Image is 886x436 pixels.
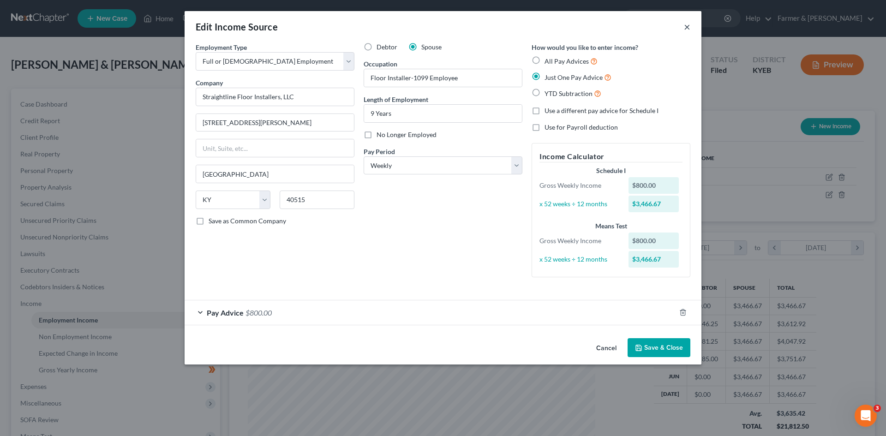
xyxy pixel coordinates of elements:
[855,405,877,427] iframe: Intercom live chat
[545,90,593,97] span: YTD Subtraction
[421,43,442,51] span: Spouse
[245,308,272,317] span: $800.00
[539,151,682,162] h5: Income Calculator
[874,405,881,412] span: 3
[364,95,428,104] label: Length of Employment
[196,43,247,51] span: Employment Type
[535,181,624,190] div: Gross Weekly Income
[364,59,397,69] label: Occupation
[545,107,659,114] span: Use a different pay advice for Schedule I
[196,88,354,106] input: Search company by name...
[196,20,278,33] div: Edit Income Source
[196,165,354,183] input: Enter city...
[196,139,354,157] input: Unit, Suite, etc...
[629,251,679,268] div: $3,466.67
[539,166,682,175] div: Schedule I
[684,21,690,32] button: ×
[535,199,624,209] div: x 52 weeks ÷ 12 months
[209,217,286,225] span: Save as Common Company
[280,191,354,209] input: Enter zip...
[532,42,638,52] label: How would you like to enter income?
[628,338,690,358] button: Save & Close
[196,114,354,131] input: Enter address...
[207,308,244,317] span: Pay Advice
[364,148,395,155] span: Pay Period
[377,43,397,51] span: Debtor
[535,236,624,245] div: Gross Weekly Income
[589,339,624,358] button: Cancel
[196,79,223,87] span: Company
[629,177,679,194] div: $800.00
[545,73,603,81] span: Just One Pay Advice
[545,57,589,65] span: All Pay Advices
[629,233,679,249] div: $800.00
[629,196,679,212] div: $3,466.67
[545,123,618,131] span: Use for Payroll deduction
[377,131,437,138] span: No Longer Employed
[539,221,682,231] div: Means Test
[535,255,624,264] div: x 52 weeks ÷ 12 months
[364,69,522,87] input: --
[364,105,522,122] input: ex: 2 years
